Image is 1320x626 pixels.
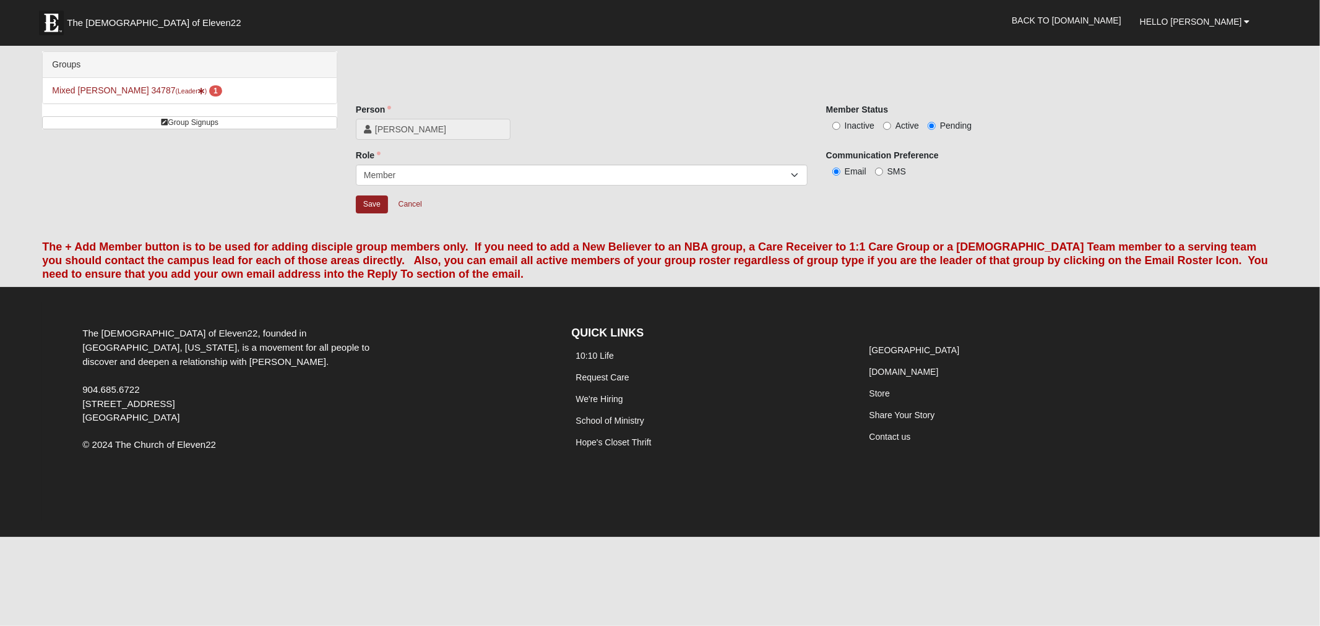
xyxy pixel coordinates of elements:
[576,351,614,361] a: 10:10 Life
[571,327,846,340] h4: QUICK LINKS
[274,609,280,622] a: Web cache enabled
[895,121,919,131] span: Active
[845,166,866,176] span: Email
[33,4,280,35] a: The [DEMOGRAPHIC_DATA] of Eleven22
[826,103,888,116] label: Member Status
[576,372,629,382] a: Request Care
[176,87,207,95] small: (Leader )
[869,367,939,377] a: [DOMAIN_NAME]
[73,327,399,425] div: The [DEMOGRAPHIC_DATA] of Eleven22, founded in [GEOGRAPHIC_DATA], [US_STATE], is a movement for a...
[869,432,911,442] a: Contact us
[1131,6,1259,37] a: Hello [PERSON_NAME]
[12,612,88,621] a: Page Load Time: 1.17s
[1003,5,1131,36] a: Back to [DOMAIN_NAME]
[869,345,960,355] a: [GEOGRAPHIC_DATA]
[356,103,391,116] label: Person
[52,85,222,95] a: Mixed [PERSON_NAME] 34787(Leader) 1
[67,17,241,29] span: The [DEMOGRAPHIC_DATA] of Eleven22
[869,410,935,420] a: Share Your Story
[356,149,381,161] label: Role
[576,394,623,404] a: We're Hiring
[390,195,430,214] a: Cancel
[869,388,890,398] a: Store
[1267,604,1290,622] a: Block Configuration (Alt-B)
[875,168,883,176] input: SMS
[42,241,1268,280] font: The + Add Member button is to be used for adding disciple group members only. If you need to add ...
[1140,17,1242,27] span: Hello [PERSON_NAME]
[576,416,644,426] a: School of Ministry
[832,168,840,176] input: Email
[42,116,337,129] a: Group Signups
[845,121,874,131] span: Inactive
[832,122,840,130] input: Inactive
[887,166,906,176] span: SMS
[576,437,651,447] a: Hope's Closet Thrift
[375,123,503,135] span: [PERSON_NAME]
[192,611,264,622] span: HTML Size: 162 KB
[82,439,216,450] span: © 2024 The Church of Eleven22
[356,195,388,213] input: Alt+s
[39,11,64,35] img: Eleven22 logo
[928,122,936,130] input: Pending
[1290,604,1312,622] a: Page Properties (Alt+P)
[826,149,939,161] label: Communication Preference
[940,121,972,131] span: Pending
[883,122,891,130] input: Active
[209,85,222,96] span: number of pending members
[101,611,183,622] span: ViewState Size: 85 KB
[43,52,337,78] div: Groups
[82,412,179,422] span: [GEOGRAPHIC_DATA]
